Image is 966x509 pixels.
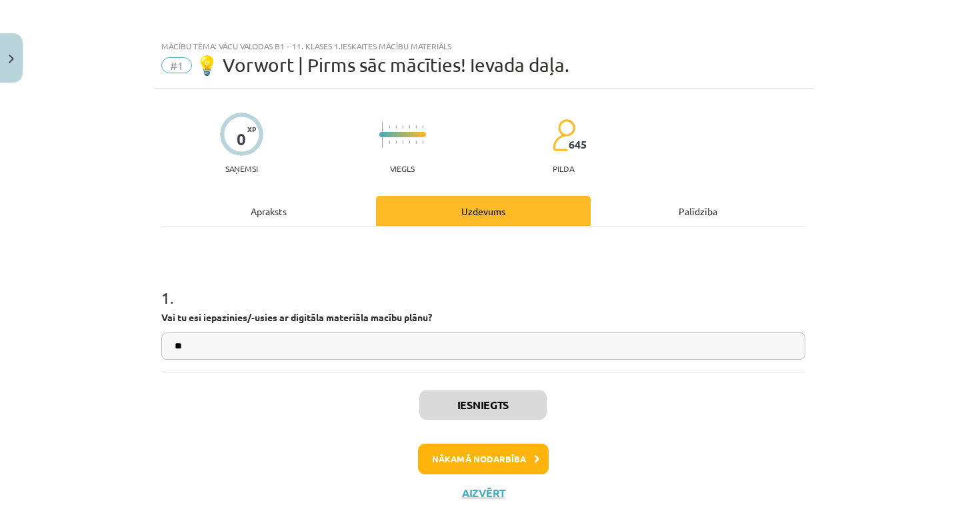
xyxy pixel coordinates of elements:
[402,125,403,129] img: icon-short-line-57e1e144782c952c97e751825c79c345078a6d821885a25fce030b3d8c18986b.svg
[161,41,805,51] div: Mācību tēma: Vācu valodas b1 - 11. klases 1.ieskaites mācību materiāls
[552,119,575,152] img: students-c634bb4e5e11cddfef0936a35e636f08e4e9abd3cc4e673bd6f9a4125e45ecb1.svg
[161,57,192,73] span: #1
[161,196,376,226] div: Apraksts
[237,130,246,149] div: 0
[591,196,805,226] div: Palīdzība
[415,141,417,144] img: icon-short-line-57e1e144782c952c97e751825c79c345078a6d821885a25fce030b3d8c18986b.svg
[9,55,14,63] img: icon-close-lesson-0947bae3869378f0d4975bcd49f059093ad1ed9edebbc8119c70593378902aed.svg
[422,125,423,129] img: icon-short-line-57e1e144782c952c97e751825c79c345078a6d821885a25fce030b3d8c18986b.svg
[376,196,591,226] div: Uzdevums
[569,139,587,151] span: 645
[419,390,547,420] button: Iesniegts
[220,164,263,173] p: Saņemsi
[390,164,415,173] p: Viegls
[161,265,805,306] h1: 1 .
[402,141,403,144] img: icon-short-line-57e1e144782c952c97e751825c79c345078a6d821885a25fce030b3d8c18986b.svg
[409,125,410,129] img: icon-short-line-57e1e144782c952c97e751825c79c345078a6d821885a25fce030b3d8c18986b.svg
[458,486,509,500] button: Aizvērt
[395,141,397,144] img: icon-short-line-57e1e144782c952c97e751825c79c345078a6d821885a25fce030b3d8c18986b.svg
[382,122,383,148] img: icon-long-line-d9ea69661e0d244f92f715978eff75569469978d946b2353a9bb055b3ed8787d.svg
[422,141,423,144] img: icon-short-line-57e1e144782c952c97e751825c79c345078a6d821885a25fce030b3d8c18986b.svg
[395,125,397,129] img: icon-short-line-57e1e144782c952c97e751825c79c345078a6d821885a25fce030b3d8c18986b.svg
[195,54,569,76] span: 💡 Vorwort | Pirms sāc mācīties! Ievada daļa.
[553,164,574,173] p: pilda
[418,444,549,474] button: Nākamā nodarbība
[389,141,390,144] img: icon-short-line-57e1e144782c952c97e751825c79c345078a6d821885a25fce030b3d8c18986b.svg
[247,125,256,133] span: XP
[161,311,432,323] strong: Vai tu esi iepazinies/-usies ar digitāla materiāla macību plānu?
[415,125,417,129] img: icon-short-line-57e1e144782c952c97e751825c79c345078a6d821885a25fce030b3d8c18986b.svg
[409,141,410,144] img: icon-short-line-57e1e144782c952c97e751825c79c345078a6d821885a25fce030b3d8c18986b.svg
[389,125,390,129] img: icon-short-line-57e1e144782c952c97e751825c79c345078a6d821885a25fce030b3d8c18986b.svg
